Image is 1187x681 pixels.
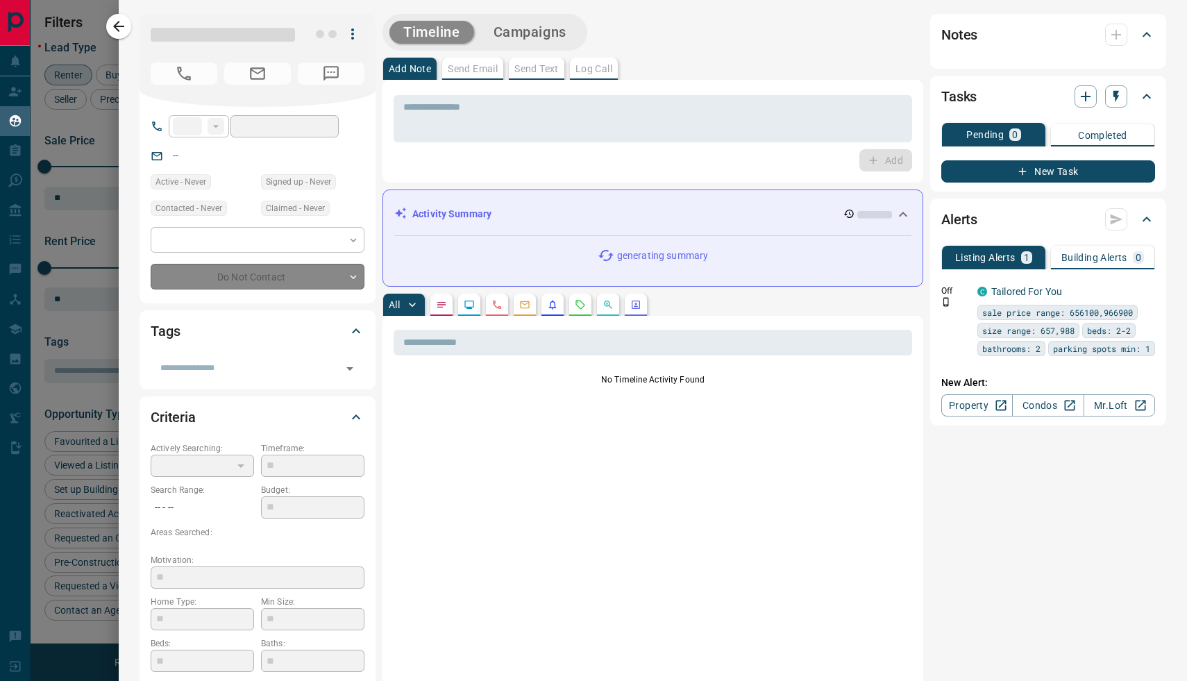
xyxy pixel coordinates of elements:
[941,18,1155,51] div: Notes
[151,526,364,539] p: Areas Searched:
[261,484,364,496] p: Budget:
[266,175,331,189] span: Signed up - Never
[151,596,254,608] p: Home Type:
[977,287,987,296] div: condos.ca
[966,130,1004,140] p: Pending
[173,150,178,161] a: --
[298,62,364,85] span: No Number
[261,442,364,455] p: Timeframe:
[982,323,1075,337] span: size range: 657,988
[1061,253,1127,262] p: Building Alerts
[1084,394,1155,417] a: Mr.Loft
[941,208,977,230] h2: Alerts
[941,160,1155,183] button: New Task
[982,305,1133,319] span: sale price range: 656100,966900
[389,64,431,74] p: Add Note
[151,406,196,428] h2: Criteria
[394,373,912,386] p: No Timeline Activity Found
[603,299,614,310] svg: Opportunities
[266,201,325,215] span: Claimed - Never
[151,484,254,496] p: Search Range:
[151,320,180,342] h2: Tags
[1078,131,1127,140] p: Completed
[389,21,474,44] button: Timeline
[491,299,503,310] svg: Calls
[151,442,254,455] p: Actively Searching:
[941,203,1155,236] div: Alerts
[941,80,1155,113] div: Tasks
[575,299,586,310] svg: Requests
[1012,394,1084,417] a: Condos
[617,249,708,263] p: generating summary
[151,314,364,348] div: Tags
[261,596,364,608] p: Min Size:
[547,299,558,310] svg: Listing Alerts
[519,299,530,310] svg: Emails
[464,299,475,310] svg: Lead Browsing Activity
[941,297,951,307] svg: Push Notification Only
[1136,253,1141,262] p: 0
[340,359,360,378] button: Open
[436,299,447,310] svg: Notes
[151,264,364,289] div: Do Not Contact
[151,401,364,434] div: Criteria
[941,285,969,297] p: Off
[394,201,911,227] div: Activity Summary
[480,21,580,44] button: Campaigns
[941,85,977,108] h2: Tasks
[224,62,291,85] span: No Email
[155,201,222,215] span: Contacted - Never
[1053,342,1150,355] span: parking spots min: 1
[151,62,217,85] span: No Number
[630,299,641,310] svg: Agent Actions
[151,496,254,519] p: -- - --
[1024,253,1029,262] p: 1
[941,394,1013,417] a: Property
[151,637,254,650] p: Beds:
[389,300,400,310] p: All
[941,376,1155,390] p: New Alert:
[982,342,1041,355] span: bathrooms: 2
[941,24,977,46] h2: Notes
[155,175,206,189] span: Active - Never
[1012,130,1018,140] p: 0
[1087,323,1131,337] span: beds: 2-2
[261,637,364,650] p: Baths:
[955,253,1016,262] p: Listing Alerts
[991,286,1062,297] a: Tailored For You
[412,207,491,221] p: Activity Summary
[151,554,364,566] p: Motivation:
